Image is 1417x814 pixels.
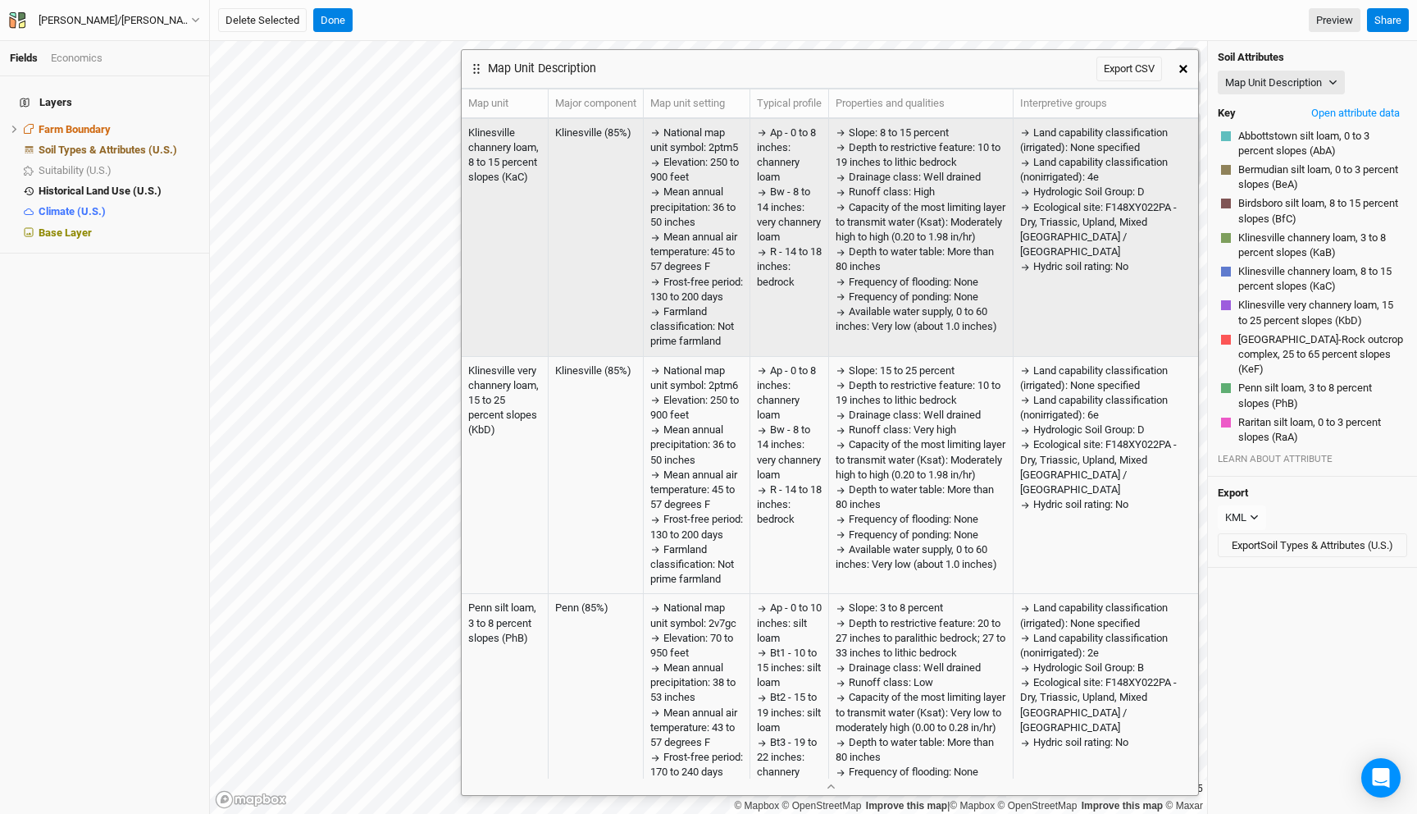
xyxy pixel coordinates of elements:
span: Historical Land Use (U.S.) [39,185,162,197]
span: Soil Types & Attributes (U.S.) [39,144,177,156]
button: Delete Selected [218,8,307,33]
a: OpenStreetMap [998,800,1078,812]
div: KML [1225,510,1246,526]
button: Klinesville very channery loam, 15 to 25 percent slopes (KbD) [1237,297,1404,328]
button: Klinesville channery loam, 3 to 8 percent slopes (KaB) [1237,230,1404,261]
a: Maxar [1165,800,1203,812]
div: Historical Land Use (U.S.) [39,185,199,198]
button: Raritan silt loam, 0 to 3 percent slopes (RaA) [1237,414,1404,446]
button: Bermudian silt loam, 0 to 3 percent slopes (BeA) [1237,162,1404,193]
div: LEARN ABOUT ATTRIBUTE [1218,452,1407,465]
div: Climate (U.S.) [39,205,199,218]
h4: Export [1218,487,1407,500]
button: Penn silt loam, 3 to 8 percent slopes (PhB) [1237,380,1404,411]
a: Preview [1309,8,1360,33]
div: Suitability (U.S.) [39,164,199,177]
h4: Soil Attributes [1218,51,1407,64]
a: Mapbox logo [215,790,287,809]
h4: Key [1218,107,1236,120]
h4: Layers [10,86,199,119]
button: [PERSON_NAME]/[PERSON_NAME] Farm [8,11,201,30]
button: Abbottstown silt loam, 0 to 3 percent slopes (AbA) [1237,128,1404,159]
button: KML [1218,505,1266,530]
button: [GEOGRAPHIC_DATA]-Rock outcrop complex, 25 to 65 percent slopes (KeF) [1237,332,1404,378]
div: Jon/Reifsnider Farm [39,12,191,29]
button: Birdsboro silt loam, 8 to 15 percent slopes (BfC) [1237,195,1404,226]
canvas: Map [210,41,1207,814]
button: Share [1367,8,1409,33]
div: Economics [51,51,103,66]
a: Fields [10,52,38,64]
a: Improve this map [1082,800,1163,812]
a: Improve this map [866,800,947,812]
div: Base Layer [39,226,199,240]
button: Map Unit Description [1218,71,1345,95]
div: Farm Boundary [39,123,199,136]
a: Mapbox [950,800,995,812]
button: Open attribute data [1304,101,1407,126]
span: Base Layer [39,226,92,239]
span: Farm Boundary [39,123,111,135]
span: Suitability (U.S.) [39,164,112,176]
a: Mapbox [734,800,779,812]
div: Soil Types & Attributes (U.S.) [39,144,199,157]
button: Done [313,8,353,33]
span: Climate (U.S.) [39,205,106,217]
div: [PERSON_NAME]/[PERSON_NAME] Farm [39,12,191,29]
button: ExportSoil Types & Attributes (U.S.) [1218,533,1407,558]
div: | [734,798,1203,814]
button: Klinesville channery loam, 8 to 15 percent slopes (KaC) [1237,263,1404,295]
div: Open Intercom Messenger [1361,758,1401,798]
a: OpenStreetMap [782,800,862,812]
